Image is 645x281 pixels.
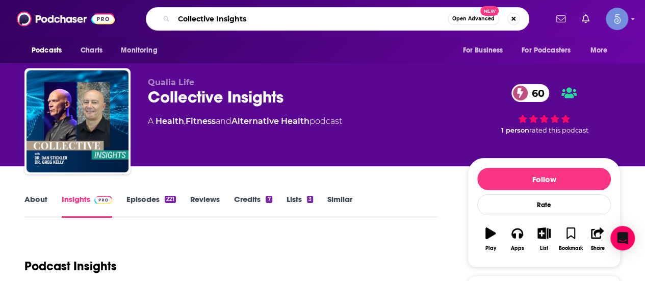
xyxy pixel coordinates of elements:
a: Lists3 [287,194,313,218]
a: Charts [74,41,109,60]
a: Reviews [190,194,220,218]
a: Episodes221 [126,194,176,218]
button: open menu [455,41,515,60]
span: Monitoring [121,43,157,58]
span: Logged in as Spiral5-G1 [606,8,628,30]
span: Podcasts [32,43,62,58]
span: 1 person [501,126,529,134]
a: Similar [327,194,352,218]
a: About [24,194,47,218]
div: Open Intercom Messenger [610,226,635,250]
span: rated this podcast [529,126,588,134]
span: , [184,116,186,126]
a: Show notifications dropdown [552,10,570,28]
button: Show profile menu [606,8,628,30]
a: Credits7 [234,194,272,218]
span: More [590,43,608,58]
div: Apps [511,245,524,251]
img: User Profile [606,8,628,30]
a: 60 [511,84,550,102]
div: List [540,245,548,251]
div: Rate [477,194,611,215]
button: Share [584,221,611,258]
button: open menu [24,41,75,60]
span: 60 [522,84,550,102]
div: 7 [266,196,272,203]
span: Qualia Life [148,78,194,87]
h1: Podcast Insights [24,259,117,274]
span: and [216,116,231,126]
button: Play [477,221,504,258]
span: For Podcasters [522,43,571,58]
div: 3 [307,196,313,203]
span: New [480,6,499,16]
div: Play [485,245,496,251]
button: open menu [583,41,621,60]
button: open menu [515,41,585,60]
img: Podchaser - Follow, Share and Rate Podcasts [17,9,115,29]
div: Search podcasts, credits, & more... [146,7,529,31]
div: Share [590,245,604,251]
button: Open AdvancedNew [448,13,499,25]
a: Show notifications dropdown [578,10,594,28]
img: Podchaser Pro [94,196,112,204]
button: List [531,221,557,258]
a: InsightsPodchaser Pro [62,194,112,218]
button: Bookmark [557,221,584,258]
button: Apps [504,221,530,258]
a: Fitness [186,116,216,126]
a: Health [156,116,184,126]
span: Open Advanced [452,16,495,21]
div: 60 1 personrated this podcast [468,78,621,141]
span: For Business [462,43,503,58]
div: A podcast [148,115,342,127]
button: Follow [477,168,611,190]
img: Collective Insights [27,70,128,172]
span: Charts [81,43,102,58]
a: Alternative Health [231,116,309,126]
input: Search podcasts, credits, & more... [174,11,448,27]
div: 221 [165,196,176,203]
button: open menu [114,41,170,60]
div: Bookmark [559,245,583,251]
